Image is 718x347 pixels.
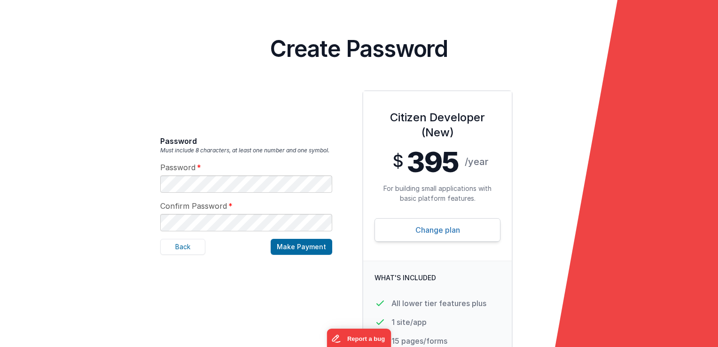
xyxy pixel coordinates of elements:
[160,135,332,147] h3: Password
[160,147,332,154] p: Must include 8 characters, at least one number and one symbol.
[271,239,332,255] button: Make Payment
[393,151,403,170] span: $
[8,38,710,60] h4: Create Password
[160,200,227,212] span: Confirm Password
[465,155,488,168] span: /year
[375,218,500,242] a: Change plan
[160,239,205,255] button: Back
[391,298,486,309] p: All lower tier features plus
[391,335,447,347] p: 15 pages/forms
[391,316,427,328] p: 1 site/app
[160,162,195,173] span: Password
[375,110,500,140] h3: Citizen Developer (New)
[375,183,500,203] p: For building small applications with basic platform features.
[406,148,459,176] span: 395
[375,273,500,283] p: What's Included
